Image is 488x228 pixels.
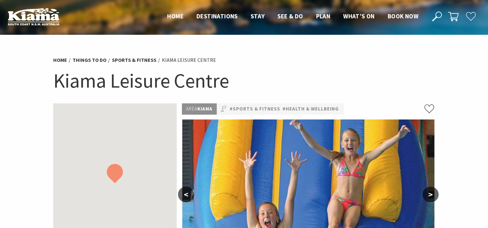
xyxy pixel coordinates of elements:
[167,12,184,20] span: Home
[423,187,439,202] button: >
[178,187,194,202] button: <
[283,105,339,113] a: #Health & Wellbeing
[162,56,216,64] li: Kiama Leisure Centre
[186,106,197,112] span: Area
[53,57,67,63] a: Home
[53,68,435,94] h1: Kiama Leisure Centre
[230,105,280,113] a: #Sports & Fitness
[8,8,59,25] img: Kiama Logo
[388,12,418,20] span: Book now
[73,57,106,63] a: Things To Do
[277,12,303,20] span: See & Do
[161,11,425,22] nav: Main Menu
[251,12,265,20] span: Stay
[343,12,375,20] span: What’s On
[196,12,238,20] span: Destinations
[182,103,217,115] p: Kiama
[316,12,331,20] span: Plan
[112,57,156,63] a: Sports & Fitness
